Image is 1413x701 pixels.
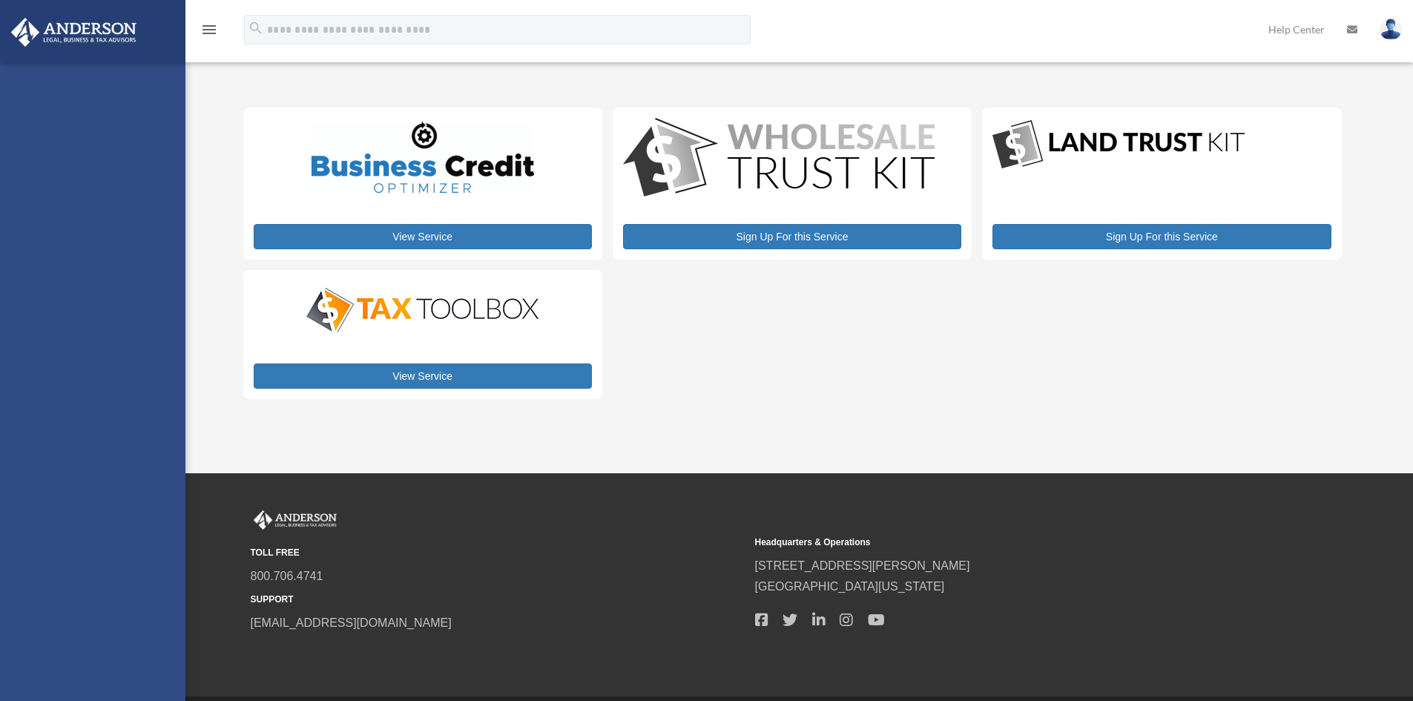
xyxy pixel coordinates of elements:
img: WS-Trust-Kit-lgo-1.jpg [623,118,935,200]
a: Sign Up For this Service [623,224,961,249]
i: search [248,20,264,36]
small: Headquarters & Operations [755,535,1249,550]
a: Sign Up For this Service [992,224,1331,249]
img: User Pic [1380,19,1402,40]
a: [STREET_ADDRESS][PERSON_NAME] [755,559,970,572]
img: Anderson Advisors Platinum Portal [251,510,340,530]
a: [EMAIL_ADDRESS][DOMAIN_NAME] [251,616,452,629]
a: View Service [254,224,592,249]
small: TOLL FREE [251,545,745,561]
a: 800.706.4741 [251,570,323,582]
a: [GEOGRAPHIC_DATA][US_STATE] [755,580,945,593]
a: View Service [254,363,592,389]
i: menu [200,21,218,39]
img: Anderson Advisors Platinum Portal [7,18,141,47]
img: LandTrust_lgo-1.jpg [992,118,1245,172]
small: SUPPORT [251,592,745,608]
a: menu [200,26,218,39]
